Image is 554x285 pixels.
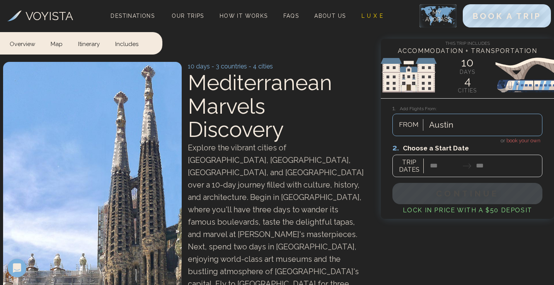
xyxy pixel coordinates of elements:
[392,136,542,145] h4: or
[472,11,541,21] span: BOOK A TRIP
[280,10,302,21] a: FAQs
[392,105,400,112] span: 1.
[395,120,423,130] span: FROM
[463,4,551,27] button: BOOK A TRIP
[188,62,366,71] p: 10 days - 3 countries - 4 cities
[188,70,332,142] span: Mediterranean Marvels Discovery
[216,10,271,21] a: How It Works
[392,183,542,204] button: Continue
[463,13,551,20] a: BOOK A TRIP
[361,13,384,19] span: L U X E
[107,10,158,32] span: Destinations
[381,46,554,56] h4: Accommodation + Transportation
[506,138,540,143] span: book your own
[392,206,542,215] h4: Lock in Price with a $50 deposit
[26,7,73,25] h3: VOYISTA
[314,13,346,19] span: About Us
[358,10,387,21] a: L U X E
[283,13,299,19] span: FAQs
[43,32,70,54] a: Map
[392,104,542,113] h3: Add Flights From:
[10,32,43,54] a: Overview
[169,10,207,21] a: Our Trips
[311,10,349,21] a: About Us
[381,52,554,98] img: European Sights
[8,259,26,277] div: Open Intercom Messenger
[7,10,22,21] img: Voyista Logo
[436,189,499,198] span: Continue
[70,32,107,54] a: Itinerary
[220,13,268,19] span: How It Works
[419,4,457,27] img: My Account
[107,32,146,54] a: Includes
[381,39,554,46] h4: This Trip Includes
[172,13,204,19] span: Our Trips
[7,7,73,25] a: VOYISTA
